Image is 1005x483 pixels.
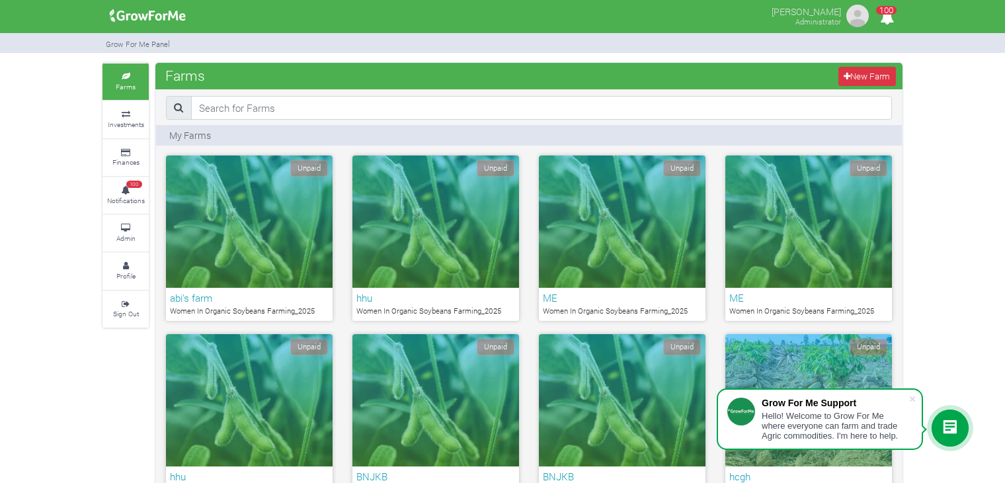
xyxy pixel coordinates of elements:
h6: BNJKB [356,470,515,482]
small: Profile [116,271,136,281]
p: Women In Organic Soybeans Farming_2025 [543,306,702,317]
a: 100 [874,13,900,25]
span: Farms [162,62,208,89]
p: My Farms [169,128,211,142]
small: Notifications [107,196,145,205]
a: Investments [102,101,149,138]
a: Unpaid ME Women In Organic Soybeans Farming_2025 [725,155,892,321]
img: growforme image [844,3,871,29]
span: Unpaid [477,339,514,355]
div: Grow For Me Support [762,398,908,408]
input: Search for Farms [191,96,892,120]
i: Notifications [874,3,900,32]
span: 100 [126,181,142,189]
h6: hcgh [729,470,888,482]
small: Admin [116,234,136,243]
span: Unpaid [850,160,887,177]
span: Unpaid [663,339,701,355]
a: Farms [102,64,149,100]
span: 100 [876,6,897,15]
h6: abi's farm [170,292,329,304]
h6: hhu [356,292,515,304]
small: Farms [116,82,136,91]
a: 100 Notifications [102,177,149,214]
a: Sign Out [102,291,149,328]
small: Grow For Me Panel [106,39,170,49]
a: Unpaid ME Women In Organic Soybeans Farming_2025 [539,155,705,321]
span: Unpaid [290,160,328,177]
h6: hhu [170,470,329,482]
p: Women In Organic Soybeans Farming_2025 [170,306,329,317]
div: Hello! Welcome to Grow For Me where everyone can farm and trade Agric commodities. I'm here to help. [762,411,908,441]
span: Unpaid [477,160,514,177]
img: growforme image [105,3,190,29]
small: Investments [108,120,144,129]
h6: ME [729,292,888,304]
a: Unpaid abi's farm Women In Organic Soybeans Farming_2025 [166,155,333,321]
h6: ME [543,292,702,304]
p: [PERSON_NAME] [772,3,841,19]
p: Women In Organic Soybeans Farming_2025 [729,306,888,317]
small: Sign Out [113,309,139,318]
a: Unpaid hhu Women In Organic Soybeans Farming_2025 [352,155,519,321]
a: Profile [102,253,149,289]
a: Finances [102,140,149,176]
small: Finances [112,157,140,167]
a: Admin [102,215,149,251]
h6: BNJKB [543,470,702,482]
p: Women In Organic Soybeans Farming_2025 [356,306,515,317]
a: New Farm [838,67,896,86]
span: Unpaid [290,339,328,355]
small: Administrator [795,17,841,26]
span: Unpaid [850,339,887,355]
span: Unpaid [663,160,701,177]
